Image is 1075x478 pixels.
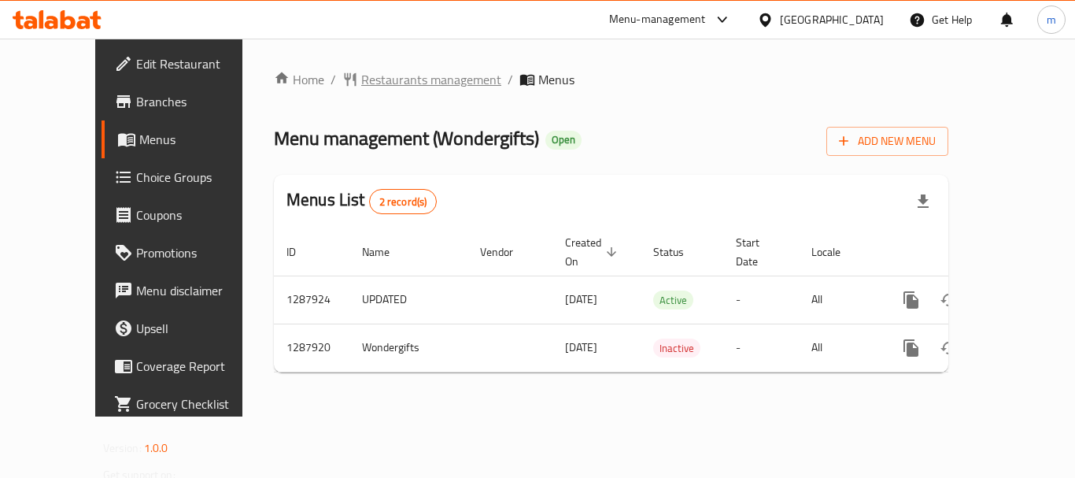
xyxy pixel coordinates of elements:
button: Change Status [930,281,968,319]
td: UPDATED [349,276,467,324]
button: more [892,281,930,319]
td: Wondergifts [349,324,467,372]
span: Open [545,133,582,146]
td: - [723,324,799,372]
span: Created On [565,233,622,271]
span: Menus [538,70,574,89]
span: Inactive [653,339,700,358]
span: Branches [136,92,262,111]
a: Upsell [102,309,275,347]
div: Inactive [653,339,700,358]
table: enhanced table [274,228,1056,372]
span: Active [653,291,693,309]
span: Locale [811,243,861,261]
div: Total records count [369,189,438,214]
span: Status [653,243,704,261]
nav: breadcrumb [274,70,948,89]
span: Menus [139,130,262,149]
a: Restaurants management [342,70,501,89]
a: Choice Groups [102,158,275,196]
a: Menus [102,120,275,158]
span: Menu disclaimer [136,281,262,300]
a: Grocery Checklist [102,385,275,423]
div: Active [653,291,693,309]
span: Upsell [136,319,262,338]
span: Menu management ( Wondergifts ) [274,120,539,156]
a: Branches [102,83,275,120]
span: Edit Restaurant [136,54,262,73]
span: Coverage Report [136,357,262,376]
span: ID [286,243,316,261]
td: All [799,324,880,372]
span: Coupons [136,206,262,224]
td: - [723,276,799,324]
td: All [799,276,880,324]
li: / [508,70,513,89]
span: Start Date [736,233,780,271]
div: Export file [904,183,942,220]
a: Coverage Report [102,347,275,385]
button: Add New Menu [826,127,948,156]
span: 1.0.0 [144,438,168,458]
div: Open [545,131,582,150]
span: Restaurants management [361,70,501,89]
h2: Menus List [286,188,437,214]
span: Vendor [480,243,534,261]
td: 1287924 [274,276,349,324]
button: more [892,329,930,367]
th: Actions [880,228,1056,276]
a: Coupons [102,196,275,234]
span: Name [362,243,410,261]
div: Menu-management [609,10,706,29]
a: Edit Restaurant [102,45,275,83]
span: [DATE] [565,337,597,358]
span: m [1047,11,1056,28]
span: Version: [103,438,142,458]
span: Choice Groups [136,168,262,187]
button: Change Status [930,329,968,367]
span: Promotions [136,243,262,262]
span: Grocery Checklist [136,395,262,413]
span: [DATE] [565,289,597,309]
a: Menu disclaimer [102,272,275,309]
span: 2 record(s) [370,195,437,209]
span: Add New Menu [839,132,936,151]
a: Promotions [102,234,275,272]
td: 1287920 [274,324,349,372]
div: [GEOGRAPHIC_DATA] [780,11,884,28]
a: Home [274,70,324,89]
li: / [331,70,336,89]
